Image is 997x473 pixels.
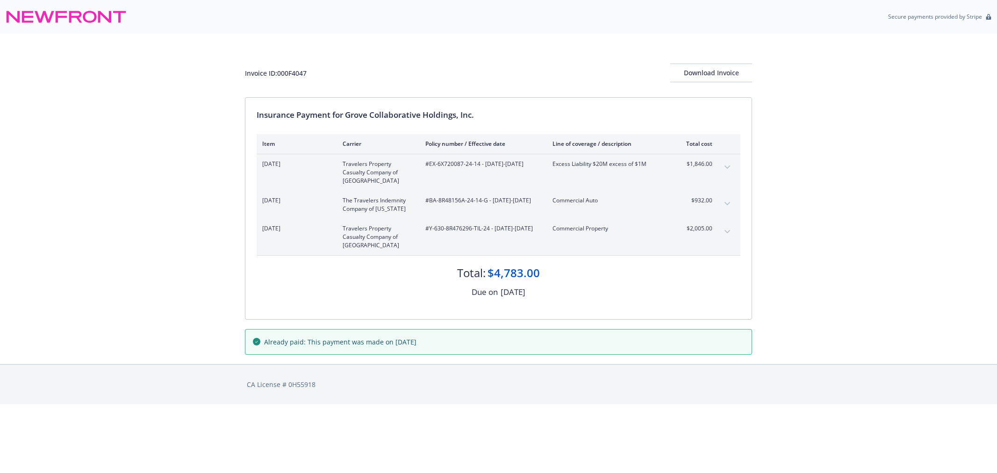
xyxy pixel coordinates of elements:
[262,196,328,205] span: [DATE]
[343,196,410,213] span: The Travelers Indemnity Company of [US_STATE]
[720,224,735,239] button: expand content
[670,64,752,82] button: Download Invoice
[488,265,540,281] div: $4,783.00
[262,224,328,233] span: [DATE]
[888,13,982,21] p: Secure payments provided by Stripe
[257,219,740,255] div: [DATE]Travelers Property Casualty Company of [GEOGRAPHIC_DATA]#Y-630-8R476296-TIL-24 - [DATE]-[DA...
[677,196,712,205] span: $932.00
[425,140,538,148] div: Policy number / Effective date
[264,337,416,347] span: Already paid: This payment was made on [DATE]
[677,224,712,233] span: $2,005.00
[343,224,410,250] span: Travelers Property Casualty Company of [GEOGRAPHIC_DATA]
[677,140,712,148] div: Total cost
[677,160,712,168] span: $1,846.00
[425,160,538,168] span: #EX-6X720087-24-14 - [DATE]-[DATE]
[343,160,410,185] span: Travelers Property Casualty Company of [GEOGRAPHIC_DATA]
[472,286,498,298] div: Due on
[720,160,735,175] button: expand content
[343,140,410,148] div: Carrier
[552,160,662,168] span: Excess Liability $20M excess of $1M
[552,196,662,205] span: Commercial Auto
[457,265,486,281] div: Total:
[257,191,740,219] div: [DATE]The Travelers Indemnity Company of [US_STATE]#BA-8R48156A-24-14-G - [DATE]-[DATE]Commercial...
[425,224,538,233] span: #Y-630-8R476296-TIL-24 - [DATE]-[DATE]
[247,380,750,389] div: CA License # 0H55918
[552,140,662,148] div: Line of coverage / description
[257,154,740,191] div: [DATE]Travelers Property Casualty Company of [GEOGRAPHIC_DATA]#EX-6X720087-24-14 - [DATE]-[DATE]E...
[552,224,662,233] span: Commercial Property
[245,68,307,78] div: Invoice ID: 000F4047
[257,109,740,121] div: Insurance Payment for Grove Collaborative Holdings, Inc.
[262,160,328,168] span: [DATE]
[501,286,525,298] div: [DATE]
[262,140,328,148] div: Item
[425,196,538,205] span: #BA-8R48156A-24-14-G - [DATE]-[DATE]
[720,196,735,211] button: expand content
